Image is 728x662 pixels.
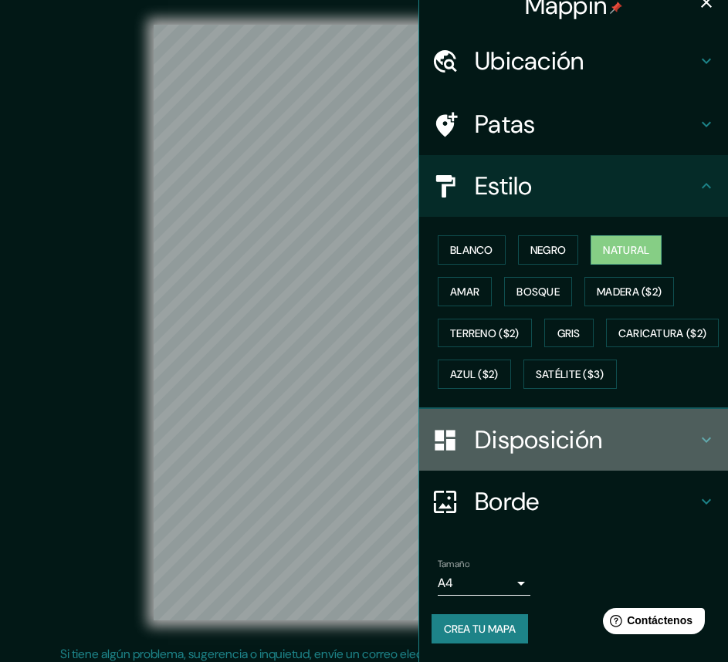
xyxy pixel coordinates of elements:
img: pin-icon.png [610,2,622,14]
font: Satélite ($3) [536,368,604,382]
button: Gris [544,319,594,348]
button: Satélite ($3) [523,360,617,389]
font: Azul ($2) [450,368,499,382]
font: Bosque [516,285,560,299]
button: Blanco [438,235,506,265]
font: Negro [530,243,567,257]
button: Amar [438,277,492,306]
font: Borde [475,485,540,518]
font: Disposición [475,424,602,456]
font: Crea tu mapa [444,622,516,636]
font: Terreno ($2) [450,326,520,340]
font: Gris [557,326,581,340]
div: A4 [438,571,530,596]
font: Amar [450,285,479,299]
font: Si tiene algún problema, sugerencia o inquietud, envíe un correo electrónico a [60,646,469,662]
font: Tamaño [438,558,469,570]
font: Ubicación [475,45,584,77]
div: Borde [419,471,728,532]
font: A4 [438,575,453,591]
button: Natural [591,235,662,265]
font: Caricatura ($2) [618,326,707,340]
font: Madera ($2) [597,285,662,299]
button: Madera ($2) [584,277,674,306]
div: Ubicación [419,30,728,92]
div: Estilo [419,155,728,217]
font: Natural [603,243,649,257]
button: Negro [518,235,579,265]
div: Patas [419,93,728,155]
font: Estilo [475,170,533,202]
font: Blanco [450,243,493,257]
canvas: Mapa [154,25,575,620]
iframe: Lanzador de widgets de ayuda [591,602,711,645]
div: Disposición [419,409,728,471]
button: Bosque [504,277,572,306]
button: Azul ($2) [438,360,511,389]
button: Caricatura ($2) [606,319,720,348]
button: Terreno ($2) [438,319,532,348]
button: Crea tu mapa [432,614,528,643]
font: Patas [475,108,536,140]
